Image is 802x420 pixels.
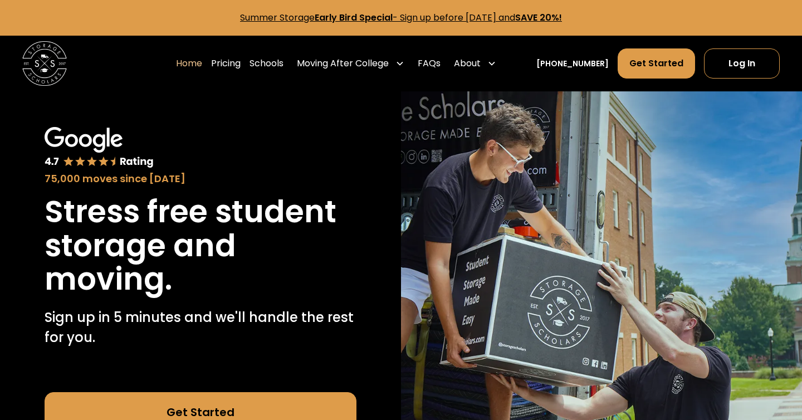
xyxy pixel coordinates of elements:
strong: Early Bird Special [315,11,393,24]
a: Pricing [211,48,241,79]
h1: Stress free student storage and moving. [45,195,356,296]
strong: SAVE 20%! [515,11,562,24]
div: About [454,57,481,70]
a: Schools [250,48,283,79]
div: 75,000 moves since [DATE] [45,171,356,186]
a: Log In [704,48,780,79]
a: FAQs [418,48,441,79]
img: Storage Scholars main logo [22,41,67,86]
div: Moving After College [292,48,409,79]
div: Moving After College [297,57,389,70]
p: Sign up in 5 minutes and we'll handle the rest for you. [45,307,356,348]
div: About [449,48,501,79]
a: Home [176,48,202,79]
img: Google 4.7 star rating [45,127,154,169]
a: [PHONE_NUMBER] [536,58,609,70]
a: Summer StorageEarly Bird Special- Sign up before [DATE] andSAVE 20%! [240,11,562,24]
a: home [22,41,67,86]
a: Get Started [618,48,695,79]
